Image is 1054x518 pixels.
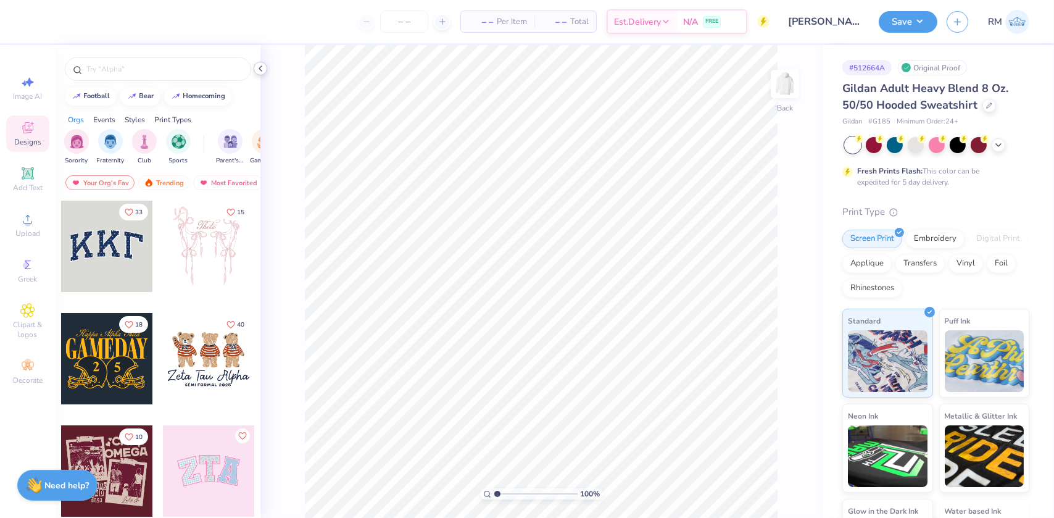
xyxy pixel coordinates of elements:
[64,129,89,165] button: filter button
[216,156,244,165] span: Parent's Weekend
[127,93,137,100] img: trend_line.gif
[221,316,250,333] button: Like
[257,135,272,149] img: Game Day Image
[166,129,191,165] button: filter button
[614,15,661,28] span: Est. Delivery
[93,114,115,125] div: Events
[139,93,154,99] div: bear
[945,504,1002,517] span: Water based Ink
[895,254,945,273] div: Transfers
[250,129,278,165] div: filter for Game Day
[848,409,878,422] span: Neon Ink
[135,434,143,440] span: 10
[497,15,527,28] span: Per Item
[945,409,1018,422] span: Metallic & Glitter Ink
[13,183,43,193] span: Add Text
[216,129,244,165] button: filter button
[968,230,1028,248] div: Digital Print
[15,228,40,238] span: Upload
[988,10,1029,34] a: RM
[72,93,81,100] img: trend_line.gif
[898,60,967,75] div: Original Proof
[945,425,1024,487] img: Metallic & Glitter Ink
[221,204,250,220] button: Like
[68,114,84,125] div: Orgs
[570,15,589,28] span: Total
[6,320,49,340] span: Clipart & logos
[193,175,263,190] div: Most Favorited
[879,11,937,33] button: Save
[138,135,151,149] img: Club Image
[705,17,718,26] span: FREE
[119,204,148,220] button: Like
[125,114,145,125] div: Styles
[132,129,157,165] button: filter button
[842,205,1029,219] div: Print Type
[97,129,125,165] button: filter button
[65,156,88,165] span: Sorority
[135,322,143,328] span: 18
[70,135,84,149] img: Sorority Image
[120,87,160,106] button: bear
[169,156,188,165] span: Sports
[119,428,148,445] button: Like
[85,63,243,75] input: Try "Alpha"
[45,480,89,491] strong: Need help?
[848,425,927,487] img: Neon Ink
[84,93,110,99] div: football
[172,135,186,149] img: Sports Image
[842,230,902,248] div: Screen Print
[842,117,862,127] span: Gildan
[138,156,151,165] span: Club
[64,129,89,165] div: filter for Sorority
[166,129,191,165] div: filter for Sports
[250,129,278,165] button: filter button
[237,322,244,328] span: 40
[581,488,600,499] span: 100 %
[138,175,189,190] div: Trending
[223,135,238,149] img: Parent's Weekend Image
[171,93,181,100] img: trend_line.gif
[988,15,1002,29] span: RM
[14,91,43,101] span: Image AI
[183,93,226,99] div: homecoming
[380,10,428,33] input: – –
[71,178,81,187] img: most_fav.gif
[842,279,902,298] div: Rhinestones
[97,129,125,165] div: filter for Fraternity
[97,156,125,165] span: Fraternity
[65,87,116,106] button: football
[842,81,1008,112] span: Gildan Adult Heavy Blend 8 Oz. 50/50 Hooded Sweatshirt
[65,175,135,190] div: Your Org's Fav
[104,135,117,149] img: Fraternity Image
[154,114,191,125] div: Print Types
[164,87,231,106] button: homecoming
[235,428,250,443] button: Like
[779,9,869,34] input: Untitled Design
[987,254,1016,273] div: Foil
[777,102,793,114] div: Back
[848,330,927,392] img: Standard
[897,117,958,127] span: Minimum Order: 24 +
[250,156,278,165] span: Game Day
[842,254,892,273] div: Applique
[842,60,892,75] div: # 512664A
[19,274,38,284] span: Greek
[132,129,157,165] div: filter for Club
[945,314,971,327] span: Puff Ink
[135,209,143,215] span: 33
[542,15,566,28] span: – –
[773,72,797,96] img: Back
[683,15,698,28] span: N/A
[945,330,1024,392] img: Puff Ink
[857,165,1009,188] div: This color can be expedited for 5 day delivery.
[848,504,918,517] span: Glow in the Dark Ink
[848,314,881,327] span: Standard
[906,230,965,248] div: Embroidery
[14,137,41,147] span: Designs
[948,254,983,273] div: Vinyl
[144,178,154,187] img: trending.gif
[199,178,209,187] img: most_fav.gif
[216,129,244,165] div: filter for Parent's Weekend
[857,166,923,176] strong: Fresh Prints Flash:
